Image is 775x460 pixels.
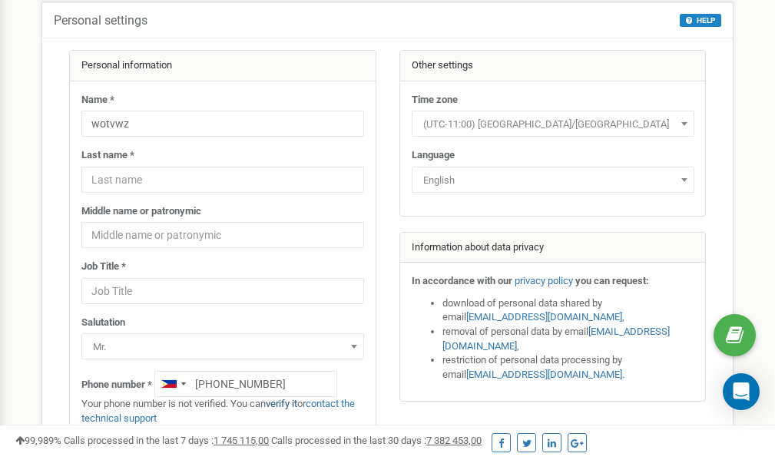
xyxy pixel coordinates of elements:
[271,435,482,446] span: Calls processed in the last 30 days :
[70,51,376,81] div: Personal information
[412,167,694,193] span: English
[442,326,670,352] a: [EMAIL_ADDRESS][DOMAIN_NAME]
[81,222,364,248] input: Middle name or patronymic
[442,296,694,325] li: download of personal data shared by email ,
[81,278,364,304] input: Job Title
[155,372,190,396] div: Telephone country code
[723,373,760,410] div: Open Intercom Messenger
[575,275,649,286] strong: you can request:
[81,204,201,219] label: Middle name or patronymic
[81,148,134,163] label: Last name *
[417,170,689,191] span: English
[426,435,482,446] u: 7 382 453,00
[81,167,364,193] input: Last name
[81,316,125,330] label: Salutation
[64,435,269,446] span: Calls processed in the last 7 days :
[466,311,622,323] a: [EMAIL_ADDRESS][DOMAIN_NAME]
[680,14,721,27] button: HELP
[154,371,337,397] input: +1-800-555-55-55
[266,398,297,409] a: verify it
[412,275,512,286] strong: In accordance with our
[442,325,694,353] li: removal of personal data by email ,
[412,111,694,137] span: (UTC-11:00) Pacific/Midway
[81,398,355,424] a: contact the technical support
[466,369,622,380] a: [EMAIL_ADDRESS][DOMAIN_NAME]
[412,93,458,108] label: Time zone
[54,14,147,28] h5: Personal settings
[417,114,689,135] span: (UTC-11:00) Pacific/Midway
[81,93,114,108] label: Name *
[400,233,706,263] div: Information about data privacy
[81,333,364,359] span: Mr.
[412,148,455,163] label: Language
[214,435,269,446] u: 1 745 115,00
[81,111,364,137] input: Name
[81,397,364,425] p: Your phone number is not verified. You can or
[87,336,359,358] span: Mr.
[400,51,706,81] div: Other settings
[15,435,61,446] span: 99,989%
[442,353,694,382] li: restriction of personal data processing by email .
[515,275,573,286] a: privacy policy
[81,260,126,274] label: Job Title *
[81,378,152,392] label: Phone number *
